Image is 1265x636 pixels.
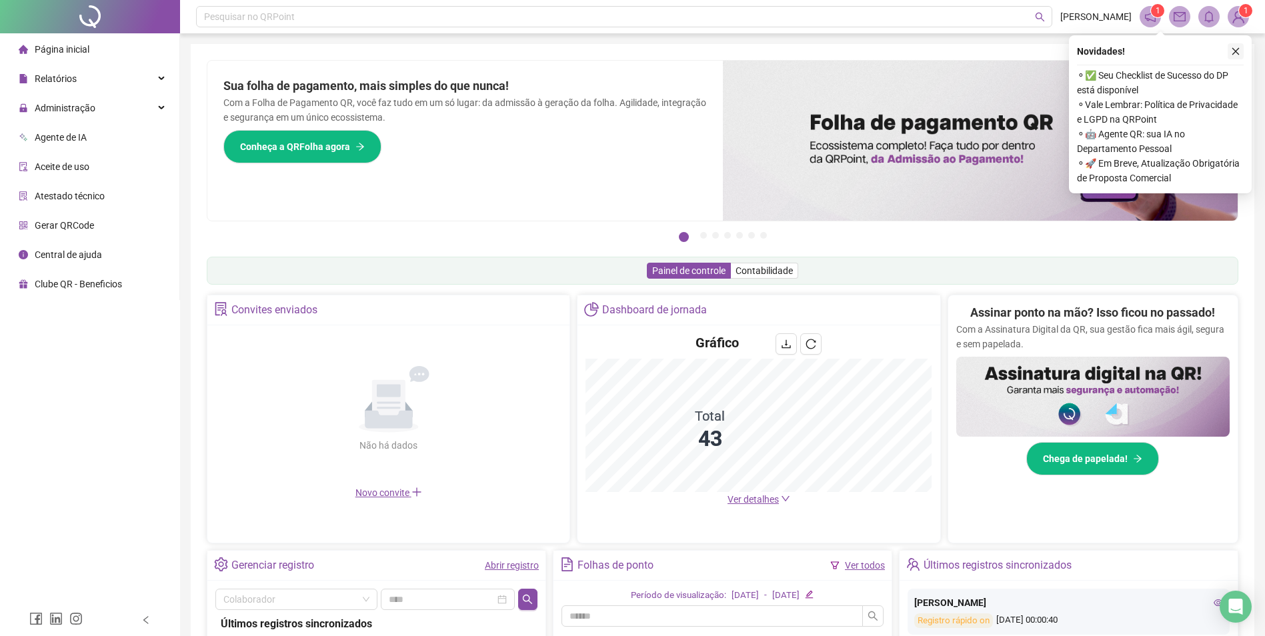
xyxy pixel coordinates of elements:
sup: Atualize o seu contato no menu Meus Dados [1239,4,1252,17]
span: Agente de IA [35,132,87,143]
span: pie-chart [584,302,598,316]
div: Convites enviados [231,299,317,321]
button: 2 [700,232,707,239]
p: Com a Assinatura Digital da QR, sua gestão fica mais ágil, segura e sem papelada. [956,322,1230,351]
div: - [764,589,767,603]
span: Painel de controle [652,265,726,276]
span: Chega de papelada! [1043,451,1128,466]
span: facebook [29,612,43,625]
span: eye [1214,598,1223,607]
div: [DATE] 00:00:40 [914,613,1223,629]
span: Ver detalhes [728,494,779,505]
span: Relatórios [35,73,77,84]
div: Dashboard de jornada [602,299,707,321]
div: Período de visualização: [631,589,726,603]
button: 4 [724,232,731,239]
span: download [781,339,792,349]
div: Registro rápido on [914,613,993,629]
span: qrcode [19,221,28,230]
span: Página inicial [35,44,89,55]
span: Aceite de uso [35,161,89,172]
span: linkedin [49,612,63,625]
span: ⚬ ✅ Seu Checklist de Sucesso do DP está disponível [1077,68,1244,97]
a: Abrir registro [485,560,539,571]
button: 6 [748,232,755,239]
span: gift [19,279,28,289]
span: arrow-right [355,142,365,151]
span: file-text [560,557,574,571]
img: banner%2F02c71560-61a6-44d4-94b9-c8ab97240462.png [956,357,1230,437]
span: file [19,74,28,83]
span: notification [1144,11,1156,23]
span: Gerar QRCode [35,220,94,231]
span: Administração [35,103,95,113]
h4: Gráfico [696,333,739,352]
span: filter [830,561,840,570]
span: solution [19,191,28,201]
span: home [19,45,28,54]
span: reload [806,339,816,349]
div: [PERSON_NAME] [914,595,1223,610]
button: 7 [760,232,767,239]
span: arrow-right [1133,454,1142,463]
span: info-circle [19,250,28,259]
div: Últimos registros sincronizados [924,554,1072,577]
span: search [522,594,533,605]
span: 1 [1156,6,1160,15]
img: 82425 [1228,7,1248,27]
span: Conheça a QRFolha agora [240,139,350,154]
span: setting [214,557,228,571]
a: Ver detalhes down [728,494,790,505]
div: Últimos registros sincronizados [221,615,532,632]
div: [DATE] [772,589,800,603]
a: Ver todos [845,560,885,571]
div: [DATE] [732,589,759,603]
img: banner%2F8d14a306-6205-4263-8e5b-06e9a85ad873.png [723,61,1238,221]
span: 1 [1244,6,1248,15]
div: Não há dados [327,438,450,453]
span: team [906,557,920,571]
span: ⚬ Vale Lembrar: Política de Privacidade e LGPD na QRPoint [1077,97,1244,127]
span: search [868,611,878,621]
button: Chega de papelada! [1026,442,1159,475]
span: [PERSON_NAME] [1060,9,1132,24]
h2: Sua folha de pagamento, mais simples do que nunca! [223,77,707,95]
span: bell [1203,11,1215,23]
sup: 1 [1151,4,1164,17]
div: Gerenciar registro [231,554,314,577]
span: Clube QR - Beneficios [35,279,122,289]
span: Contabilidade [736,265,793,276]
span: audit [19,162,28,171]
h2: Assinar ponto na mão? Isso ficou no passado! [970,303,1215,322]
span: Atestado técnico [35,191,105,201]
button: 5 [736,232,743,239]
span: mail [1174,11,1186,23]
span: ⚬ 🚀 Em Breve, Atualização Obrigatória de Proposta Comercial [1077,156,1244,185]
p: Com a Folha de Pagamento QR, você faz tudo em um só lugar: da admissão à geração da folha. Agilid... [223,95,707,125]
span: instagram [69,612,83,625]
span: solution [214,302,228,316]
span: plus [411,487,422,497]
span: close [1231,47,1240,56]
span: ⚬ 🤖 Agente QR: sua IA no Departamento Pessoal [1077,127,1244,156]
div: Open Intercom Messenger [1220,591,1252,623]
span: down [781,494,790,503]
div: Folhas de ponto [577,554,654,577]
span: Novo convite [355,487,422,498]
span: Central de ajuda [35,249,102,260]
span: Novidades ! [1077,44,1125,59]
span: lock [19,103,28,113]
span: edit [805,590,814,599]
button: 1 [679,232,689,242]
span: left [141,615,151,625]
button: Conheça a QRFolha agora [223,130,381,163]
button: 3 [712,232,719,239]
span: search [1035,12,1045,22]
